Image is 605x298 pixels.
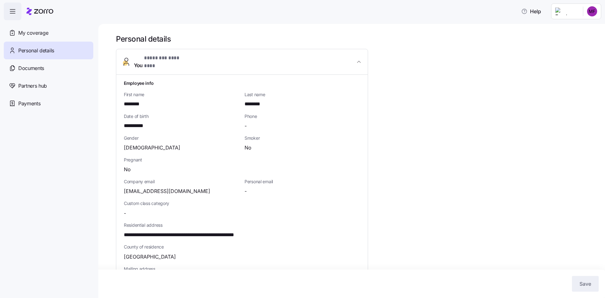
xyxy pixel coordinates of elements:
span: Personal details [18,47,54,55]
span: Residential address [124,222,360,228]
a: My coverage [4,24,93,42]
span: Gender [124,135,239,141]
span: - [245,122,247,130]
span: No [245,144,251,152]
span: You [134,54,189,69]
span: [GEOGRAPHIC_DATA] [124,253,176,261]
span: Help [521,8,541,15]
span: Payments [18,100,40,108]
span: [DEMOGRAPHIC_DATA] [124,144,180,152]
a: Personal details [4,42,93,59]
span: Company email [124,178,239,185]
span: First name [124,91,239,98]
h1: Employee info [124,80,360,86]
span: [EMAIL_ADDRESS][DOMAIN_NAME] [124,187,210,195]
span: Last name [245,91,360,98]
span: Save [579,280,591,288]
span: - [245,187,247,195]
a: Documents [4,59,93,77]
img: ab950ebd7c731523cc3f55f7534ab0d0 [587,6,597,16]
span: Pregnant [124,157,360,163]
span: Date of birth [124,113,239,120]
span: No [124,166,131,173]
span: Documents [18,64,44,72]
span: Mailing address [124,266,360,272]
h1: Personal details [116,34,596,44]
img: Employer logo [555,8,578,15]
span: Custom class category [124,200,239,207]
span: Phone [245,113,360,120]
span: County of residence [124,244,360,250]
button: Help [516,5,546,18]
a: Partners hub [4,77,93,95]
span: Partners hub [18,82,47,90]
span: Smoker [245,135,360,141]
span: - [124,209,126,217]
span: Personal email [245,178,360,185]
span: My coverage [18,29,48,37]
button: Save [572,276,599,292]
a: Payments [4,95,93,112]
